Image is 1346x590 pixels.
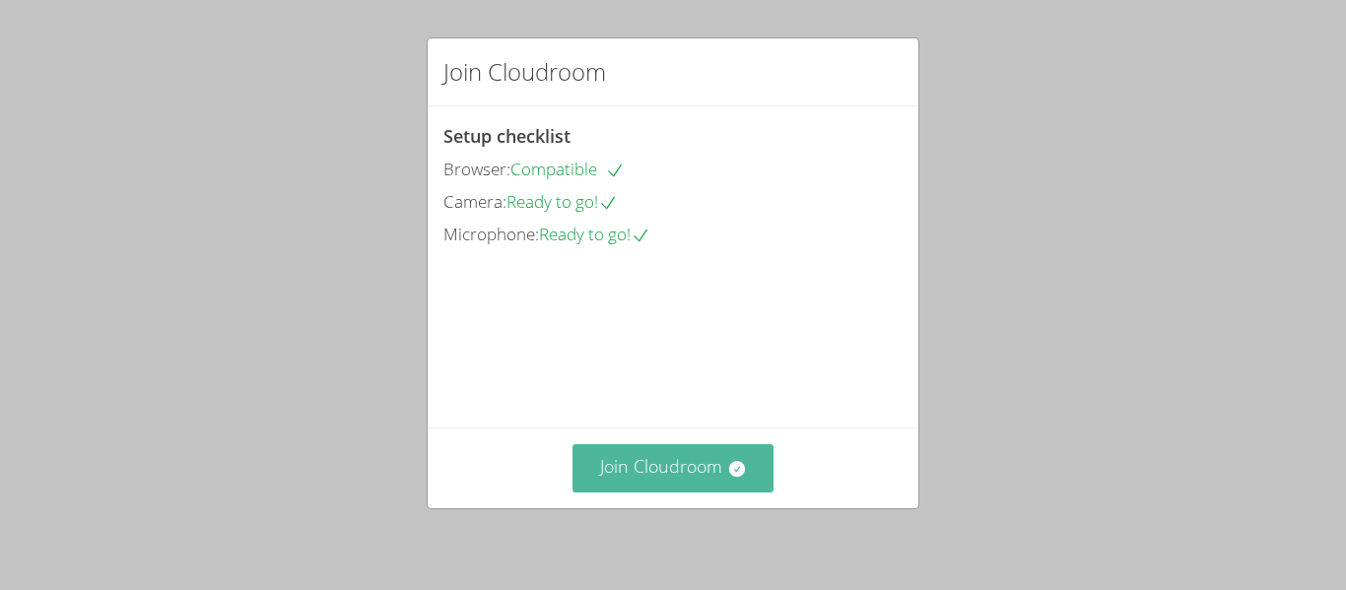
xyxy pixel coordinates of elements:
span: Setup checklist [443,124,571,148]
span: Ready to go! [539,223,650,245]
span: Microphone: [443,223,539,245]
span: Compatible [510,158,625,180]
span: Browser: [443,158,510,180]
h2: Join Cloudroom [443,54,606,90]
button: Join Cloudroom [572,444,774,492]
span: Ready to go! [506,190,618,213]
span: Camera: [443,190,506,213]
